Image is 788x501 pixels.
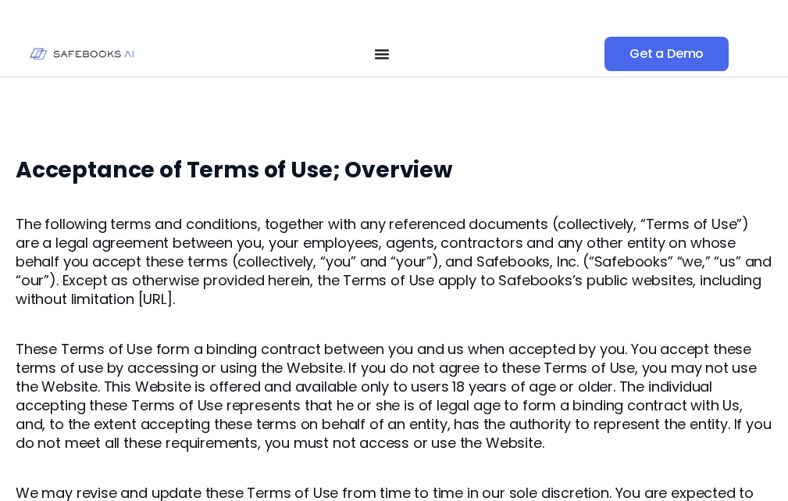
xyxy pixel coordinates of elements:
a: Get a Demo [604,37,729,71]
nav: Menu [159,46,604,62]
p: The following terms and conditions, together with any referenced documents (collectively, “Terms ... [16,215,772,309]
span: Get a Demo [629,46,704,62]
h3: Acceptance of Terms of Use; Overview [16,156,772,184]
p: These Terms of Use form a binding contract between you and us when accepted by you. You accept th... [16,340,772,453]
button: Menu Toggle [374,46,390,62]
